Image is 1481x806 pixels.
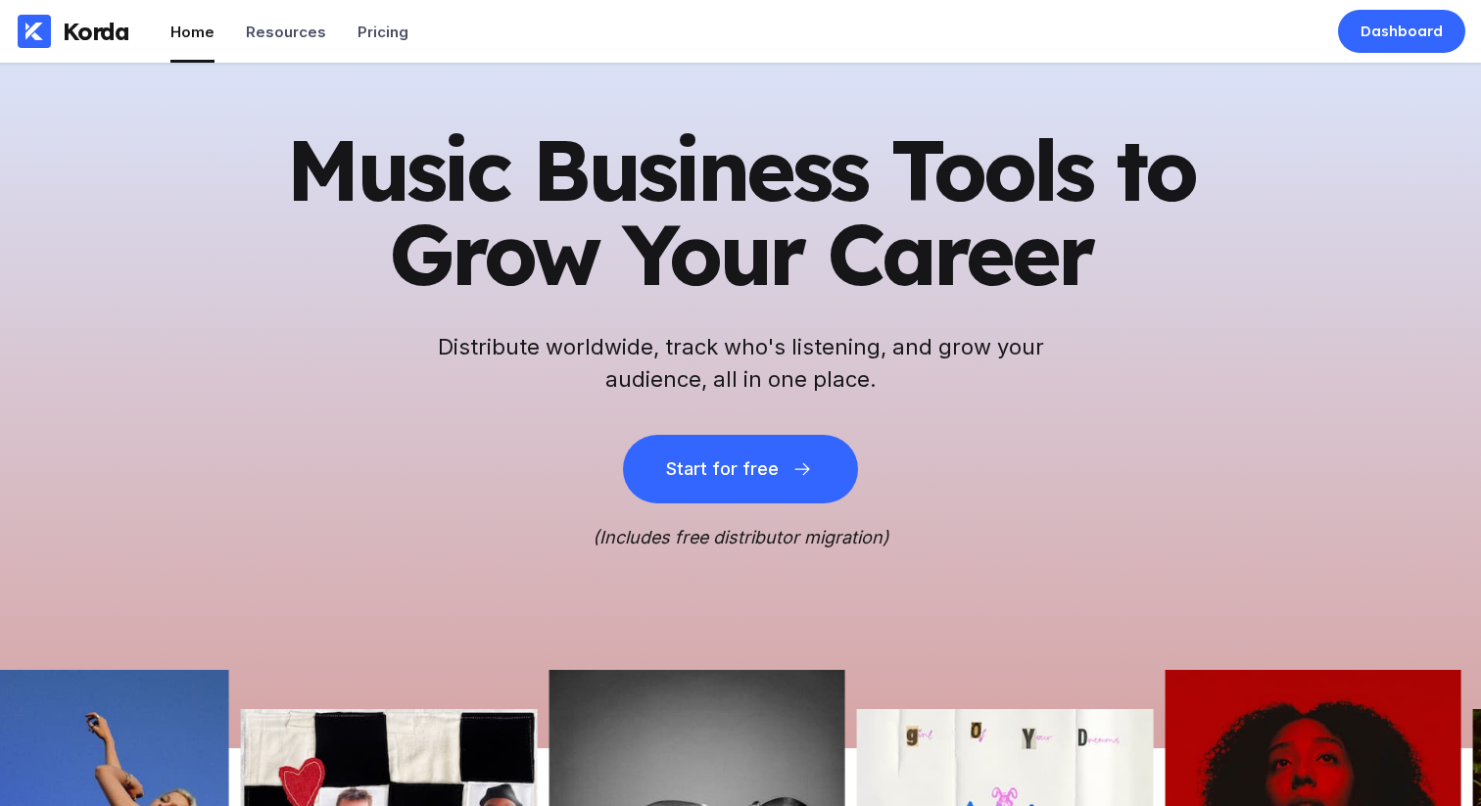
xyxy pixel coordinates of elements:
h1: Music Business Tools to Grow Your Career [261,127,1220,296]
div: Dashboard [1361,22,1443,41]
i: (Includes free distributor migration) [593,527,889,547]
div: Pricing [358,23,408,41]
button: Start for free [623,435,858,503]
div: Resources [246,23,326,41]
div: Home [170,23,215,41]
div: Start for free [666,459,778,479]
div: Korda [63,17,129,46]
h2: Distribute worldwide, track who's listening, and grow your audience, all in one place. [427,331,1054,396]
a: Dashboard [1338,10,1465,53]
